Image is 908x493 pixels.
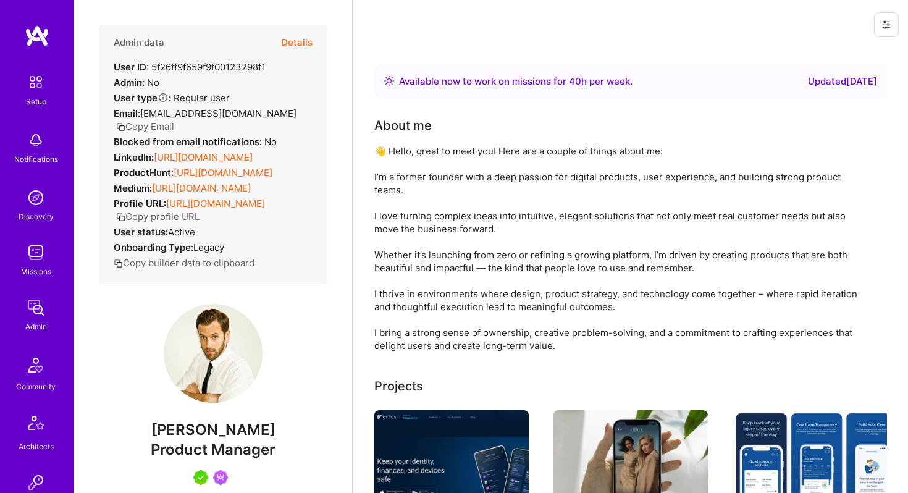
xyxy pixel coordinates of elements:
img: Community [21,350,51,380]
strong: User status: [114,226,168,238]
button: Copy Email [116,120,174,133]
div: Notifications [14,153,58,166]
img: discovery [23,185,48,210]
button: Details [281,25,313,61]
strong: Admin: [114,77,145,88]
strong: User type : [114,92,171,104]
div: Missions [21,265,51,278]
strong: ProductHunt: [114,167,174,179]
i: Help [158,92,169,103]
i: icon Copy [116,122,125,132]
div: Regular user [114,91,230,104]
strong: LinkedIn: [114,151,154,163]
div: No [114,76,159,89]
strong: Medium: [114,182,152,194]
a: [URL][DOMAIN_NAME] [154,151,253,163]
strong: Email: [114,107,140,119]
strong: Profile URL: [114,198,166,209]
span: Active [168,226,195,238]
img: User Avatar [164,304,263,403]
img: teamwork [23,240,48,265]
img: bell [23,128,48,153]
div: Setup [26,95,46,108]
div: Architects [19,440,54,453]
div: Available now to work on missions for h per week . [399,74,633,89]
span: Product Manager [151,440,275,458]
img: Architects [21,410,51,440]
a: [URL][DOMAIN_NAME] [166,198,265,209]
i: icon Copy [114,259,123,268]
a: [URL][DOMAIN_NAME] [152,182,251,194]
h4: Admin data [114,37,164,48]
img: admin teamwork [23,295,48,320]
a: [URL][DOMAIN_NAME] [174,167,272,179]
div: 👋 Hello, great to meet you! Here are a couple of things about me: I’m a former founder with a dee... [374,145,868,352]
span: legacy [193,242,224,253]
div: Discovery [19,210,54,223]
span: 40 [569,75,581,87]
span: [EMAIL_ADDRESS][DOMAIN_NAME] [140,107,296,119]
div: About me [374,116,432,135]
img: logo [25,25,49,47]
strong: Onboarding Type: [114,242,193,253]
div: 5f26ff9f659f9f00123298f1 [114,61,266,74]
div: Projects [374,377,423,395]
img: A.Teamer in Residence [193,470,208,485]
div: Updated [DATE] [808,74,877,89]
i: icon Copy [116,213,125,222]
button: Copy builder data to clipboard [114,256,254,269]
button: Copy profile URL [116,210,200,223]
div: Community [16,380,56,393]
img: setup [23,69,49,95]
strong: User ID: [114,61,149,73]
div: No [114,135,277,148]
div: Admin [25,320,47,333]
strong: Blocked from email notifications: [114,136,264,148]
span: [PERSON_NAME] [99,421,327,439]
img: Availability [384,76,394,86]
img: Been on Mission [213,470,228,485]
